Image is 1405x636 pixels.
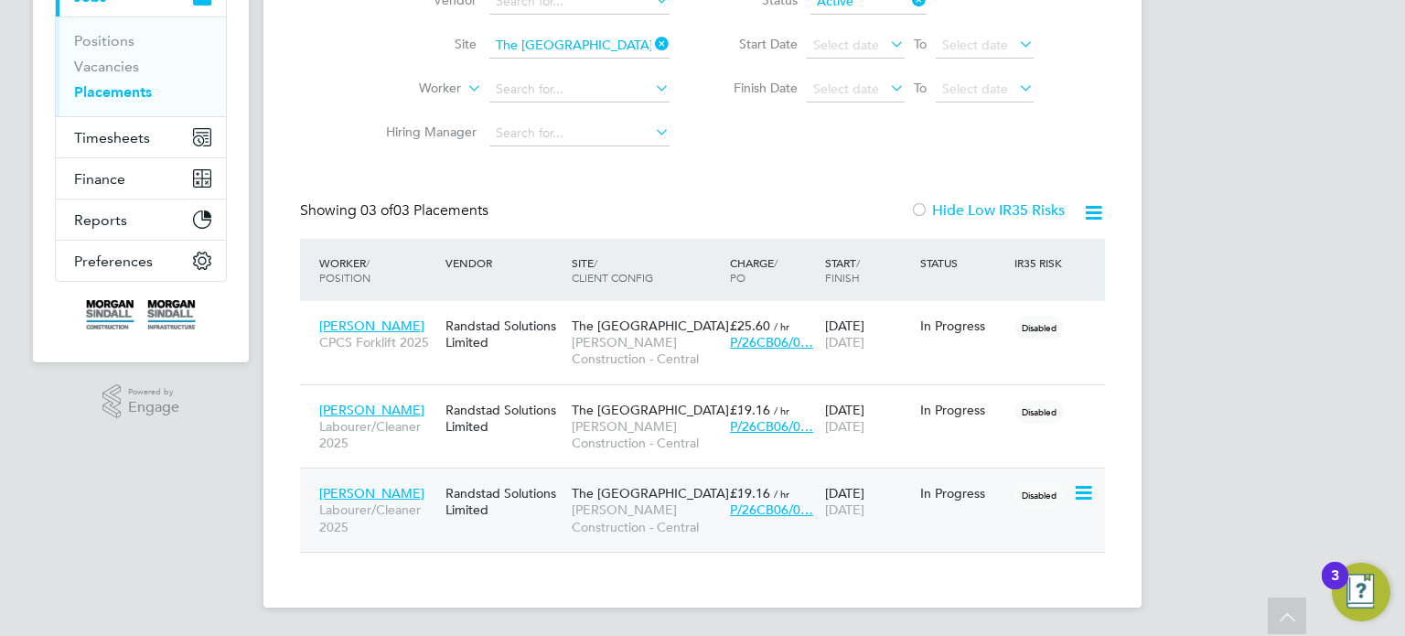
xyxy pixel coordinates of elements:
[825,334,864,350] span: [DATE]
[74,32,134,49] a: Positions
[813,81,879,97] span: Select date
[572,485,742,501] span: The [GEOGRAPHIC_DATA]…
[319,255,370,285] span: / Position
[356,80,461,98] label: Worker
[920,402,1006,418] div: In Progress
[128,384,179,400] span: Powered by
[315,475,1105,490] a: [PERSON_NAME]Labourer/Cleaner 2025Randstad Solutions LimitedThe [GEOGRAPHIC_DATA]…[PERSON_NAME] C...
[820,246,916,294] div: Start
[567,246,725,294] div: Site
[315,246,441,294] div: Worker
[820,476,916,527] div: [DATE]
[730,318,770,334] span: £25.60
[56,199,226,240] button: Reports
[1010,246,1073,279] div: IR35 Risk
[371,124,477,140] label: Hiring Manager
[360,201,488,220] span: 03 Placements
[730,334,813,350] span: P/26CB06/0…
[489,121,670,146] input: Search for...
[102,384,180,419] a: Powered byEngage
[1332,563,1390,621] button: Open Resource Center, 3 new notifications
[489,33,670,59] input: Search for...
[572,334,721,367] span: [PERSON_NAME] Construction - Central
[908,32,932,56] span: To
[730,418,813,435] span: P/26CB06/0…
[371,36,477,52] label: Site
[730,402,770,418] span: £19.16
[441,246,567,279] div: Vendor
[908,76,932,100] span: To
[715,36,798,52] label: Start Date
[730,255,778,285] span: / PO
[1014,400,1064,424] span: Disabled
[441,476,567,527] div: Randstad Solutions Limited
[56,158,226,199] button: Finance
[319,318,424,334] span: [PERSON_NAME]
[813,37,879,53] span: Select date
[730,485,770,501] span: £19.16
[942,81,1008,97] span: Select date
[319,334,436,350] span: CPCS Forklift 2025
[315,392,1105,407] a: [PERSON_NAME]Labourer/Cleaner 2025Randstad Solutions LimitedThe [GEOGRAPHIC_DATA]…[PERSON_NAME] C...
[74,170,125,188] span: Finance
[825,418,864,435] span: [DATE]
[572,501,721,534] span: [PERSON_NAME] Construction - Central
[1014,316,1064,340] span: Disabled
[820,308,916,360] div: [DATE]
[56,117,226,157] button: Timesheets
[774,487,789,501] span: / hr
[441,393,567,444] div: Randstad Solutions Limited
[825,255,860,285] span: / Finish
[128,400,179,415] span: Engage
[74,211,127,229] span: Reports
[920,318,1006,334] div: In Progress
[730,501,813,518] span: P/26CB06/0…
[74,83,152,101] a: Placements
[489,77,670,102] input: Search for...
[55,300,227,329] a: Go to home page
[572,418,721,451] span: [PERSON_NAME] Construction - Central
[441,308,567,360] div: Randstad Solutions Limited
[319,501,436,534] span: Labourer/Cleaner 2025
[300,201,492,221] div: Showing
[315,307,1105,323] a: [PERSON_NAME]CPCS Forklift 2025Randstad Solutions LimitedThe [GEOGRAPHIC_DATA]…[PERSON_NAME] Cons...
[820,393,916,444] div: [DATE]
[74,253,153,270] span: Preferences
[725,246,820,294] div: Charge
[572,402,742,418] span: The [GEOGRAPHIC_DATA]…
[774,404,789,417] span: / hr
[56,16,226,116] div: Jobs
[572,255,653,285] span: / Client Config
[1331,576,1339,599] div: 3
[910,201,1065,220] label: Hide Low IR35 Risks
[1014,483,1064,507] span: Disabled
[360,201,393,220] span: 03 of
[86,300,196,329] img: morgansindall-logo-retina.png
[774,319,789,333] span: / hr
[572,318,742,334] span: The [GEOGRAPHIC_DATA]…
[825,501,864,518] span: [DATE]
[56,241,226,281] button: Preferences
[74,58,139,75] a: Vacancies
[319,418,436,451] span: Labourer/Cleaner 2025
[916,246,1011,279] div: Status
[319,485,424,501] span: [PERSON_NAME]
[74,129,150,146] span: Timesheets
[319,402,424,418] span: [PERSON_NAME]
[920,485,1006,501] div: In Progress
[942,37,1008,53] span: Select date
[715,80,798,96] label: Finish Date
